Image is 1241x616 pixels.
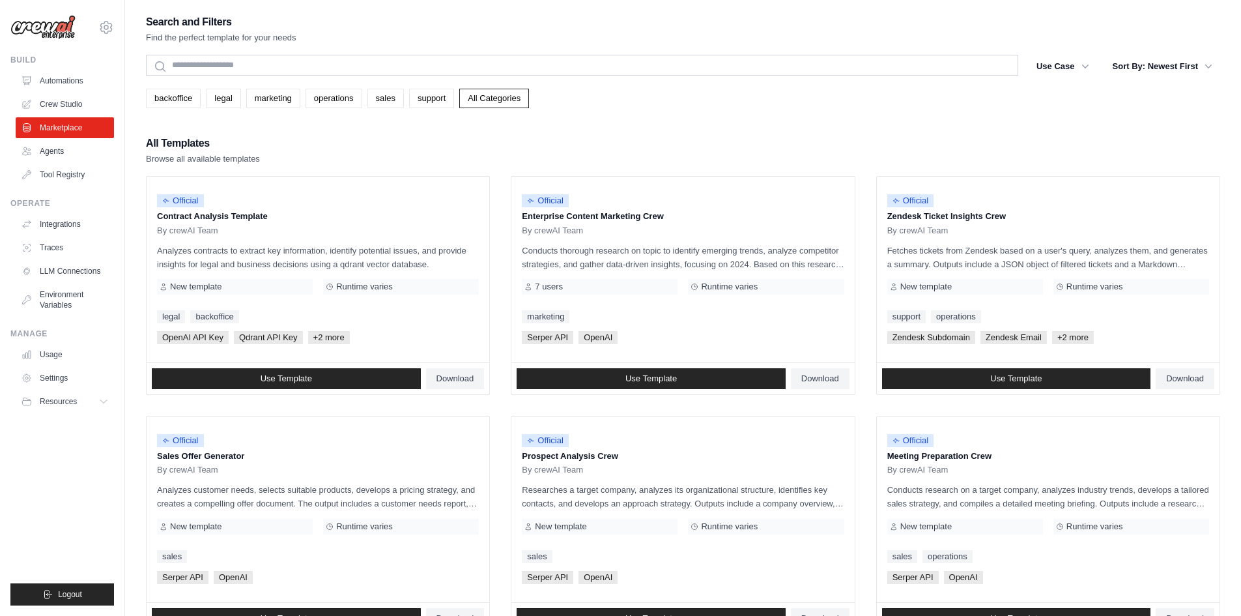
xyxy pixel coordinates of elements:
span: +2 more [1052,331,1094,344]
span: By crewAI Team [157,465,218,475]
span: Runtime varies [701,282,758,292]
button: Resources [16,391,114,412]
span: Runtime varies [1066,282,1123,292]
span: Official [157,434,204,447]
span: Download [1166,374,1204,384]
a: support [887,310,926,323]
p: Analyzes customer needs, selects suitable products, develops a pricing strategy, and creates a co... [157,483,479,510]
a: sales [887,550,917,563]
a: legal [157,310,185,323]
a: Agents [16,141,114,162]
p: Meeting Preparation Crew [887,450,1209,463]
p: Browse all available templates [146,153,260,166]
a: Marketplace [16,117,114,138]
h2: All Templates [146,134,260,153]
div: Build [10,55,114,65]
span: Runtime varies [701,521,758,532]
a: Crew Studio [16,94,114,115]
span: OpenAI [578,331,618,344]
p: Sales Offer Generator [157,450,479,463]
span: Runtime varies [1066,521,1123,532]
span: By crewAI Team [522,465,583,475]
a: support [409,89,454,108]
span: Use Template [990,374,1042,384]
a: operations [922,550,973,563]
span: Official [887,194,934,207]
span: New template [170,521,221,532]
div: Manage [10,329,114,339]
span: Qdrant API Key [234,331,303,344]
a: Automations [16,70,114,91]
span: New template [900,282,952,292]
span: OpenAI [578,571,618,584]
span: Official [522,194,569,207]
span: Resources [40,396,77,407]
button: Use Case [1029,55,1097,78]
span: New template [535,521,586,532]
p: Fetches tickets from Zendesk based on a user's query, analyzes them, and generates a summary. Out... [887,244,1209,271]
h2: Search and Filters [146,13,296,31]
span: Download [801,374,839,384]
span: By crewAI Team [887,226,949,236]
span: Official [522,434,569,447]
span: Official [887,434,934,447]
a: legal [206,89,240,108]
span: OpenAI API Key [157,331,229,344]
span: Use Template [625,374,677,384]
div: Operate [10,198,114,209]
span: Serper API [522,331,573,344]
span: New template [170,282,221,292]
p: Enterprise Content Marketing Crew [522,210,844,223]
button: Sort By: Newest First [1105,55,1220,78]
a: sales [157,550,187,563]
span: By crewAI Team [887,465,949,475]
a: Tool Registry [16,164,114,185]
a: marketing [246,89,300,108]
a: backoffice [146,89,201,108]
a: Traces [16,237,114,258]
span: By crewAI Team [157,226,218,236]
span: Download [436,374,474,384]
a: Download [791,368,849,389]
a: LLM Connections [16,261,114,282]
a: Download [1156,368,1214,389]
a: All Categories [459,89,529,108]
a: Usage [16,344,114,365]
a: Use Template [882,368,1151,389]
a: Settings [16,368,114,389]
button: Logout [10,583,114,606]
a: Use Template [517,368,786,389]
a: Use Template [152,368,421,389]
p: Contract Analysis Template [157,210,479,223]
span: Zendesk Subdomain [887,331,975,344]
span: Runtime varies [336,521,393,532]
p: Find the perfect template for your needs [146,31,296,44]
span: Serper API [887,571,939,584]
p: Zendesk Ticket Insights Crew [887,210,1209,223]
span: Serper API [522,571,573,584]
p: Conducts research on a target company, analyzes industry trends, develops a tailored sales strate... [887,483,1209,510]
a: backoffice [190,310,238,323]
p: Prospect Analysis Crew [522,450,844,463]
p: Analyzes contracts to extract key information, identify potential issues, and provide insights fo... [157,244,479,271]
a: sales [367,89,404,108]
a: Environment Variables [16,284,114,315]
span: Serper API [157,571,208,584]
span: 7 users [535,282,563,292]
a: operations [931,310,981,323]
span: OpenAI [214,571,253,584]
a: operations [306,89,362,108]
span: OpenAI [944,571,983,584]
span: Logout [58,589,82,600]
span: Official [157,194,204,207]
span: By crewAI Team [522,226,583,236]
a: marketing [522,310,569,323]
span: Use Template [261,374,312,384]
p: Conducts thorough research on topic to identify emerging trends, analyze competitor strategies, a... [522,244,844,271]
img: Logo [10,15,76,40]
span: +2 more [308,331,350,344]
a: Integrations [16,214,114,235]
a: sales [522,550,552,563]
span: Runtime varies [336,282,393,292]
span: New template [900,521,952,532]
